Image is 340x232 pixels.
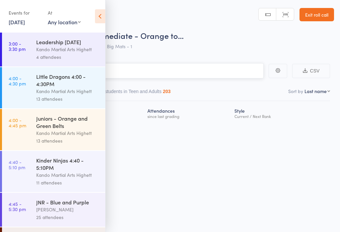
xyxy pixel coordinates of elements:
[9,7,41,18] div: Events for
[36,73,100,87] div: Little Dragons 4:00 - 4:30PM
[9,201,26,212] time: 4:45 - 5:30 pm
[9,41,26,52] time: 3:00 - 3:30 pm
[2,109,105,150] a: 4:00 -4:45 pmJuniors - Orange and Green BeltsKando Martial Arts Highett13 attendees
[9,159,25,170] time: 4:40 - 5:10 pm
[36,179,100,186] div: 11 attendees
[36,213,100,221] div: 25 attendees
[145,104,232,122] div: Atten­dances
[234,114,327,118] div: Current / Next Rank
[163,89,171,94] div: 203
[36,38,100,46] div: Leadership [DATE]
[299,8,334,21] a: Exit roll call
[2,151,105,192] a: 4:40 -5:10 pmKinder Ninjas 4:40 - 5:10PMKando Martial Arts Highett11 attendees
[2,67,105,108] a: 4:00 -4:30 pmLittle Dragons 4:00 - 4:30PMKando Martial Arts Highett13 attendees
[36,171,100,179] div: Kando Martial Arts Highett
[36,129,100,137] div: Kando Martial Arts Highett
[292,64,330,78] button: CSV
[48,18,81,26] div: Any location
[36,46,100,53] div: Kando Martial Arts Highett
[36,157,100,171] div: Kinder Ninjas 4:40 - 5:10PM
[9,75,26,86] time: 4:00 - 4:30 pm
[2,33,105,66] a: 3:00 -3:30 pmLeadership [DATE]Kando Martial Arts Highett4 attendees
[48,7,81,18] div: At
[36,95,100,103] div: 13 attendees
[65,30,184,41] span: T/A - Intermediate - Orange to…
[288,88,303,94] label: Sort by
[9,18,25,26] a: [DATE]
[36,198,100,206] div: JNR - Blue and Purple
[92,85,171,101] button: Other students in Teen and Adults203
[36,115,100,129] div: Juniors - Orange and Green Belts
[107,43,132,50] span: Big Mats - 1
[36,53,100,61] div: 4 attendees
[36,137,100,145] div: 13 attendees
[147,114,229,118] div: since last grading
[304,88,327,94] div: Last name
[36,87,100,95] div: Kando Martial Arts Highett
[10,63,264,78] input: Search by name
[36,206,100,213] div: [PERSON_NAME]
[2,193,105,227] a: 4:45 -5:30 pmJNR - Blue and Purple[PERSON_NAME]25 attendees
[9,117,26,128] time: 4:00 - 4:45 pm
[232,104,330,122] div: Style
